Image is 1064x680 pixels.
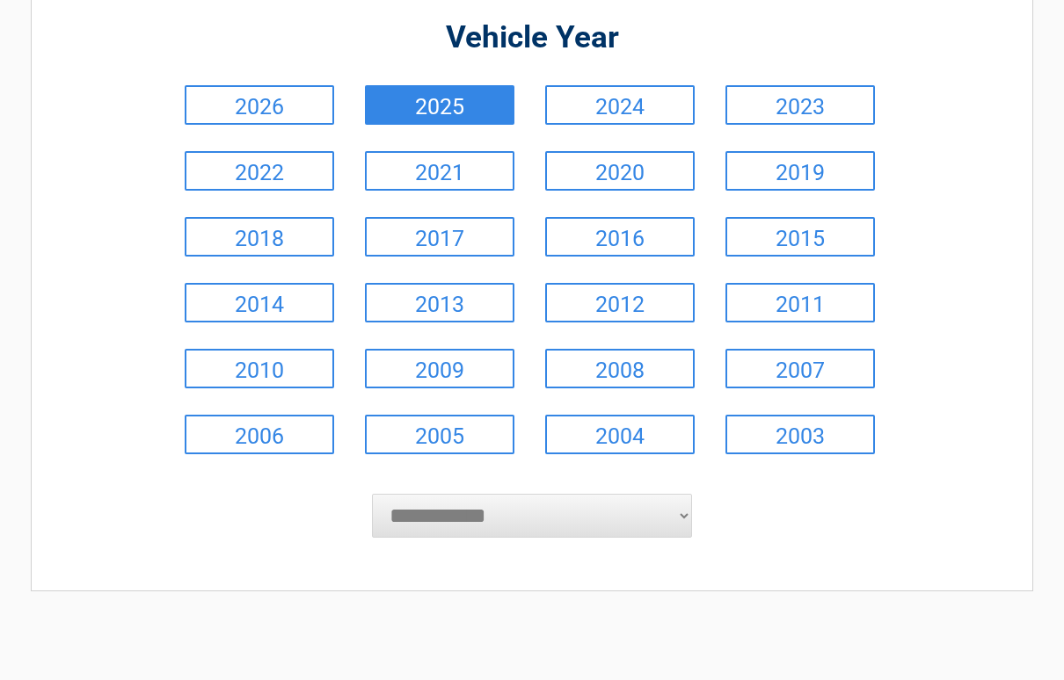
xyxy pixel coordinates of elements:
[725,151,875,191] a: 2019
[185,283,334,322] a: 2014
[545,151,695,191] a: 2020
[180,18,884,59] h2: Vehicle Year
[545,415,695,454] a: 2004
[545,283,695,322] a: 2012
[365,283,514,322] a: 2013
[725,415,875,454] a: 2003
[725,283,875,322] a: 2011
[365,151,514,191] a: 2021
[185,85,334,125] a: 2026
[365,217,514,257] a: 2017
[545,85,695,125] a: 2024
[185,415,334,454] a: 2006
[365,85,514,125] a: 2025
[365,415,514,454] a: 2005
[725,217,875,257] a: 2015
[545,217,695,257] a: 2016
[185,217,334,257] a: 2018
[725,349,875,388] a: 2007
[365,349,514,388] a: 2009
[725,85,875,125] a: 2023
[185,349,334,388] a: 2010
[545,349,695,388] a: 2008
[185,151,334,191] a: 2022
